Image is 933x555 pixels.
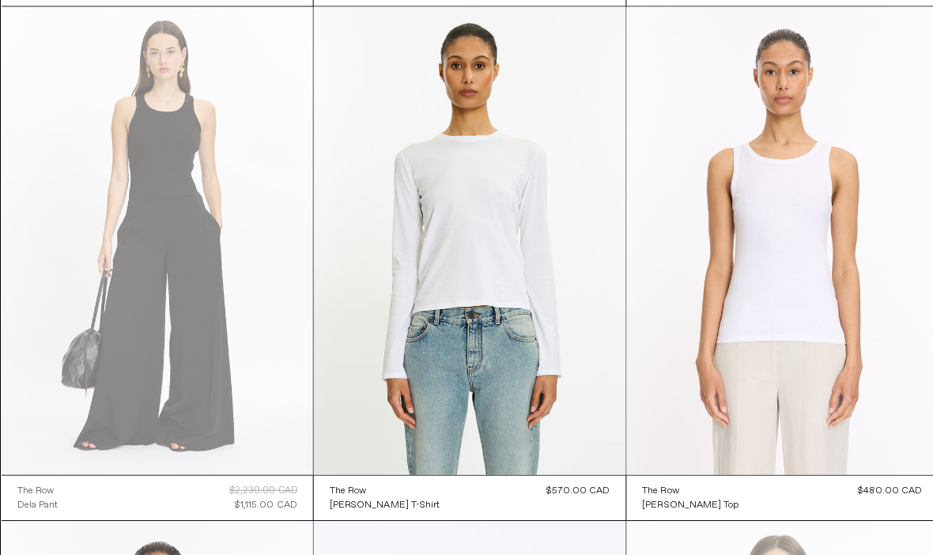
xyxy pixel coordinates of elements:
a: The Row [17,480,58,494]
div: $570.00 CAD [542,480,606,494]
div: The Row [638,481,674,494]
a: [PERSON_NAME] T-Shirt [327,494,436,508]
a: The Row [638,480,734,494]
img: The Row Frankie Top [622,6,932,470]
div: [PERSON_NAME] Top [638,495,734,508]
div: Dela Pant [17,495,58,508]
a: Dela Pant [17,494,58,508]
div: [PERSON_NAME] T-Shirt [327,495,436,508]
div: $480.00 CAD [852,480,916,494]
a: [PERSON_NAME] Top [638,494,734,508]
img: The Row Dela Pant [2,6,312,470]
a: The Row [327,480,436,494]
div: $1,115.00 CAD [233,494,295,508]
img: The Row Sherman T-Shirt [312,6,621,471]
div: The Row [17,481,54,494]
div: The Row [327,481,364,494]
div: $2,230.00 CAD [228,480,295,494]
